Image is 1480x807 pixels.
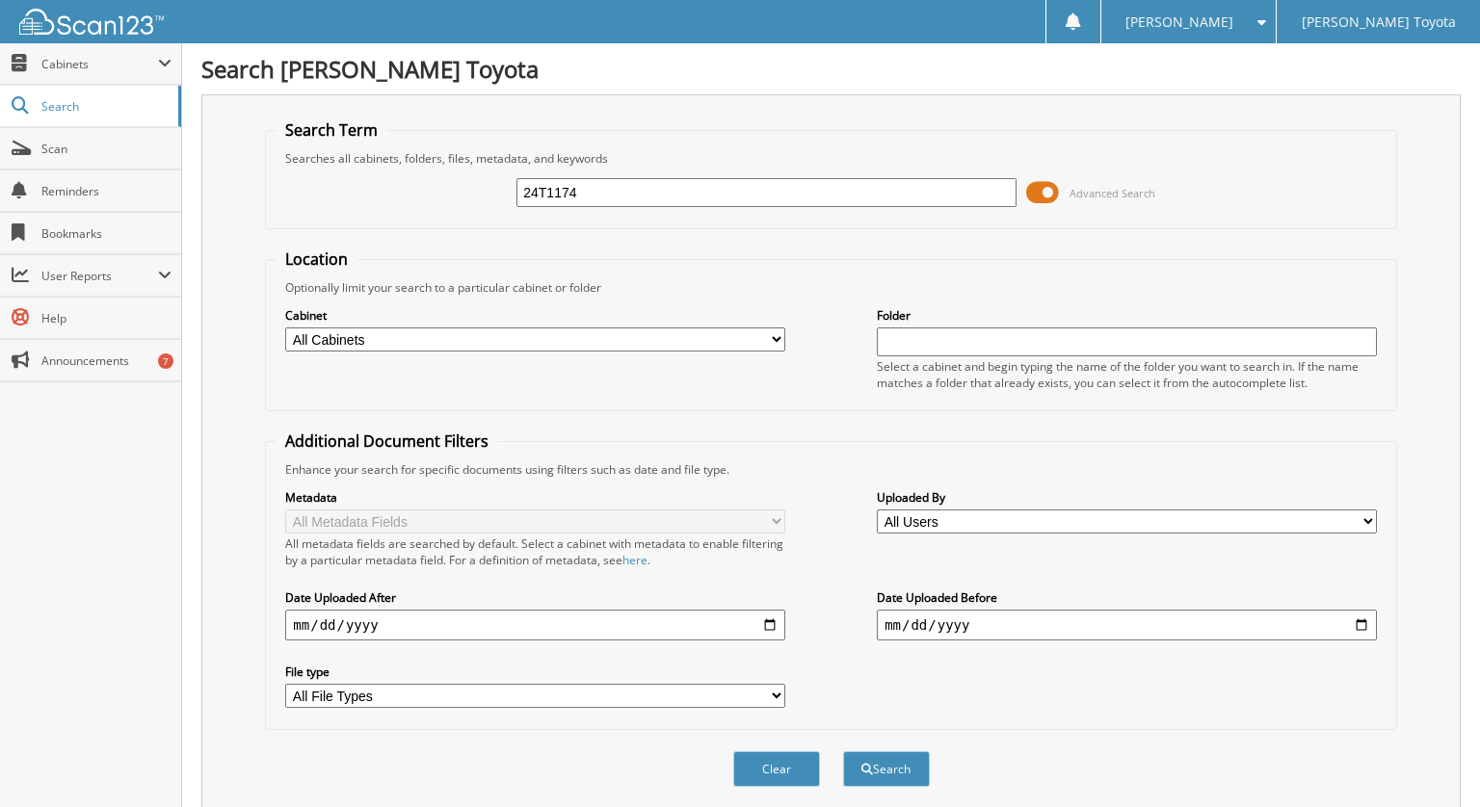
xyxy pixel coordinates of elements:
[1384,715,1480,807] iframe: Chat Widget
[285,535,785,568] div: All metadata fields are searched by default. Select a cabinet with metadata to enable filtering b...
[877,358,1377,391] div: Select a cabinet and begin typing the name of the folder you want to search in. If the name match...
[41,183,172,199] span: Reminders
[1070,186,1155,200] span: Advanced Search
[843,751,930,787] button: Search
[877,589,1377,606] label: Date Uploaded Before
[285,307,785,324] label: Cabinet
[158,353,173,369] div: 7
[41,56,158,72] span: Cabinets
[1302,16,1456,28] span: [PERSON_NAME] Toyota
[41,98,169,115] span: Search
[276,150,1386,167] div: Searches all cabinets, folders, files, metadata, and keywords
[285,610,785,640] input: start
[285,589,785,606] label: Date Uploaded After
[1125,16,1233,28] span: [PERSON_NAME]
[285,489,785,506] label: Metadata
[201,53,1461,85] h1: Search [PERSON_NAME] Toyota
[276,248,357,270] legend: Location
[41,310,172,326] span: Help
[877,489,1377,506] label: Uploaded By
[276,461,1386,478] div: Enhance your search for specific documents using filters such as date and file type.
[877,307,1377,324] label: Folder
[41,268,158,284] span: User Reports
[41,141,172,157] span: Scan
[285,664,785,680] label: File type
[276,430,498,452] legend: Additional Document Filters
[19,9,164,35] img: scan123-logo-white.svg
[41,225,172,242] span: Bookmarks
[622,552,647,568] a: here
[276,119,387,141] legend: Search Term
[877,610,1377,640] input: end
[733,751,820,787] button: Clear
[276,279,1386,296] div: Optionally limit your search to a particular cabinet or folder
[41,352,172,369] span: Announcements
